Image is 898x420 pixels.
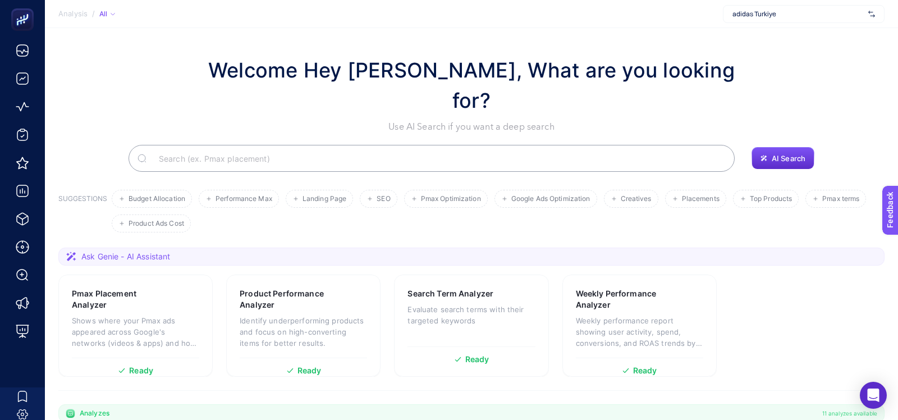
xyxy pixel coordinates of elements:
span: adidas Turkiye [732,10,864,19]
span: Google Ads Optimization [511,195,590,203]
a: Product Performance AnalyzerIdentify underperforming products and focus on high-converting items ... [226,275,381,377]
button: AI Search [752,147,814,170]
input: Search [150,143,726,174]
img: svg%3e [868,8,875,20]
p: Weekly performance report showing user activity, spend, conversions, and ROAS trends by week. [576,315,703,349]
span: Performance Max [216,195,272,203]
a: Pmax Placement AnalyzerShows where your Pmax ads appeared across Google's networks (videos & apps... [58,275,213,377]
span: Landing Page [303,195,346,203]
span: Pmax Optimization [421,195,481,203]
span: Ready [465,355,489,363]
span: 11 analyzes available [822,409,877,418]
h3: Weekly Performance Analyzer [576,288,669,311]
a: Search Term AnalyzerEvaluate search terms with their targeted keywordsReady [394,275,548,377]
span: Budget Allocation [129,195,185,203]
span: Product Ads Cost [129,220,184,228]
span: Feedback [7,3,43,12]
div: All [99,10,115,19]
h3: SUGGESTIONS [58,194,107,232]
p: Shows where your Pmax ads appeared across Google's networks (videos & apps) and how each placemen... [72,315,199,349]
span: AI Search [772,154,805,163]
h3: Product Performance Analyzer [240,288,333,311]
p: Evaluate search terms with their targeted keywords [407,304,535,326]
span: Top Products [750,195,792,203]
span: Placements [682,195,720,203]
span: SEO [377,195,390,203]
h3: Pmax Placement Analyzer [72,288,164,311]
span: Creatives [621,195,652,203]
h1: Welcome Hey [PERSON_NAME], What are you looking for? [196,55,746,116]
span: Pmax terms [822,195,859,203]
span: Ready [297,367,322,375]
a: Weekly Performance AnalyzerWeekly performance report showing user activity, spend, conversions, a... [562,275,717,377]
span: / [92,9,95,18]
span: Analyzes [80,409,109,418]
h3: Search Term Analyzer [407,288,493,299]
div: Open Intercom Messenger [860,382,887,409]
p: Use AI Search if you want a deep search [196,120,746,134]
span: Analysis [58,10,88,19]
span: Ready [129,367,153,375]
span: Ask Genie - AI Assistant [81,251,170,262]
p: Identify underperforming products and focus on high-converting items for better results. [240,315,367,349]
span: Ready [633,367,657,375]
